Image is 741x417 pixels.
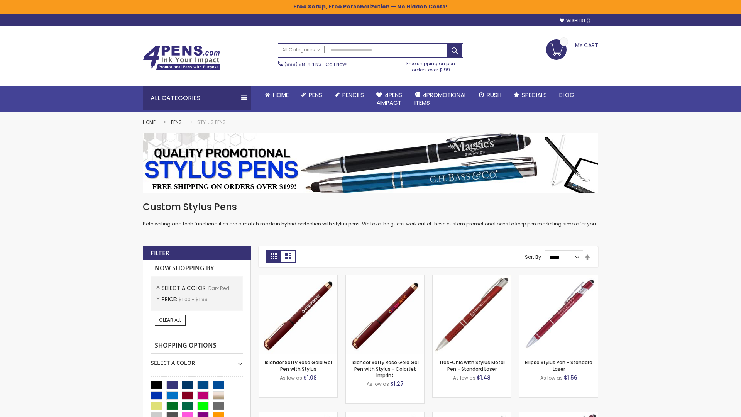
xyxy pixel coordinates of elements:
[519,275,598,281] a: Ellipse Stylus Pen - Standard Laser-Dark Red
[559,91,574,99] span: Blog
[171,119,182,125] a: Pens
[179,296,208,303] span: $1.00 - $1.99
[295,86,328,103] a: Pens
[208,285,229,292] span: Dark Red
[151,260,243,276] strong: Now Shopping by
[159,317,181,323] span: Clear All
[525,359,592,372] a: Ellipse Stylus Pen - Standard Laser
[522,91,547,99] span: Specials
[487,91,501,99] span: Rush
[309,91,322,99] span: Pens
[273,91,289,99] span: Home
[162,295,179,303] span: Price
[151,337,243,354] strong: Shopping Options
[143,45,220,70] img: 4Pens Custom Pens and Promotional Products
[525,254,541,260] label: Sort By
[328,86,370,103] a: Pencils
[266,250,281,263] strong: Grid
[553,86,580,103] a: Blog
[155,315,186,325] a: Clear All
[265,359,332,372] a: Islander Softy Rose Gold Gel Pen with Stylus
[346,275,424,281] a: Islander Softy Rose Gold Gel Pen with Stylus - ColorJet Imprint-Dark Red
[477,374,491,381] span: $1.48
[367,381,389,387] span: As low as
[519,275,598,354] img: Ellipse Stylus Pen - Standard Laser-Dark Red
[439,359,505,372] a: Tres-Chic with Stylus Metal Pen - Standard Laser
[303,374,317,381] span: $1.08
[390,380,404,388] span: $1.27
[143,133,598,193] img: Stylus Pens
[433,275,511,281] a: Tres-Chic with Stylus Metal Pen - Standard Laser-Dark Red
[197,119,226,125] strong: Stylus Pens
[143,201,598,227] div: Both writing and tech functionalities are a match made in hybrid perfection with stylus pens. We ...
[278,44,325,56] a: All Categories
[143,201,598,213] h1: Custom Stylus Pens
[352,359,419,378] a: Islander Softy Rose Gold Gel Pen with Stylus - ColorJet Imprint
[370,86,408,112] a: 4Pens4impact
[540,375,563,381] span: As low as
[399,58,464,73] div: Free shipping on pen orders over $199
[151,354,243,367] div: Select A Color
[259,86,295,103] a: Home
[342,91,364,99] span: Pencils
[408,86,473,112] a: 4PROMOTIONALITEMS
[473,86,508,103] a: Rush
[564,374,577,381] span: $1.56
[143,119,156,125] a: Home
[151,249,169,258] strong: Filter
[376,91,402,107] span: 4Pens 4impact
[346,275,424,354] img: Islander Softy Rose Gold Gel Pen with Stylus - ColorJet Imprint-Dark Red
[282,47,321,53] span: All Categories
[433,275,511,354] img: Tres-Chic with Stylus Metal Pen - Standard Laser-Dark Red
[143,86,251,110] div: All Categories
[414,91,467,107] span: 4PROMOTIONAL ITEMS
[280,375,302,381] span: As low as
[453,375,475,381] span: As low as
[162,284,208,292] span: Select A Color
[284,61,321,68] a: (888) 88-4PENS
[259,275,337,281] a: Islander Softy Rose Gold Gel Pen with Stylus-Dark Red
[259,275,337,354] img: Islander Softy Rose Gold Gel Pen with Stylus-Dark Red
[560,18,590,24] a: Wishlist
[508,86,553,103] a: Specials
[284,61,347,68] span: - Call Now!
